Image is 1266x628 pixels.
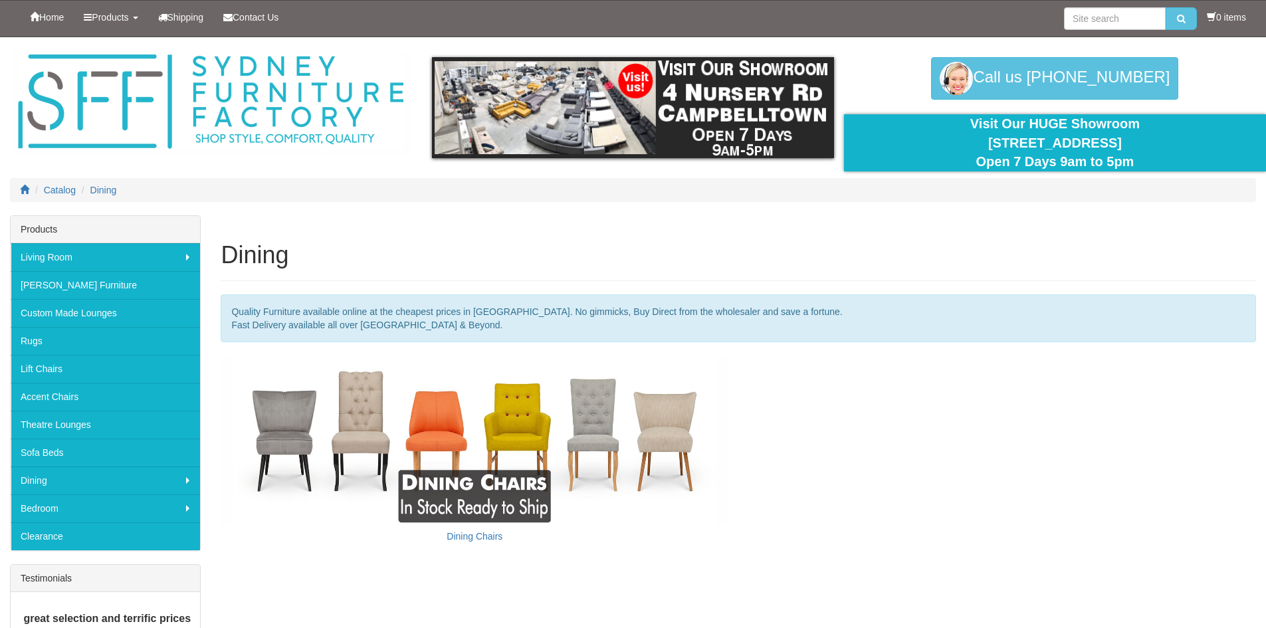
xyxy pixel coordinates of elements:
[11,522,200,550] a: Clearance
[11,355,200,383] a: Lift Chairs
[44,185,76,195] a: Catalog
[432,57,834,158] img: showroom.gif
[20,1,74,34] a: Home
[11,439,200,467] a: Sofa Beds
[213,1,288,34] a: Contact Us
[90,185,117,195] a: Dining
[23,613,191,624] b: great selection and terrific prices
[11,411,200,439] a: Theatre Lounges
[11,51,410,154] img: Sydney Furniture Factory
[11,565,200,592] div: Testimonials
[11,327,200,355] a: Rugs
[11,494,200,522] a: Bedroom
[148,1,214,34] a: Shipping
[11,243,200,271] a: Living Room
[11,383,200,411] a: Accent Chairs
[74,1,148,34] a: Products
[11,467,200,494] a: Dining
[92,12,128,23] span: Products
[1207,11,1246,24] li: 0 items
[1064,7,1166,30] input: Site search
[221,294,1256,342] div: Quality Furniture available online at the cheapest prices in [GEOGRAPHIC_DATA]. No gimmicks, Buy ...
[167,12,204,23] span: Shipping
[221,356,728,525] img: Dining Chairs
[221,242,1256,268] h1: Dining
[39,12,64,23] span: Home
[233,12,278,23] span: Contact Us
[11,299,200,327] a: Custom Made Lounges
[447,531,502,542] a: Dining Chairs
[11,271,200,299] a: [PERSON_NAME] Furniture
[11,216,200,243] div: Products
[854,114,1256,171] div: Visit Our HUGE Showroom [STREET_ADDRESS] Open 7 Days 9am to 5pm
